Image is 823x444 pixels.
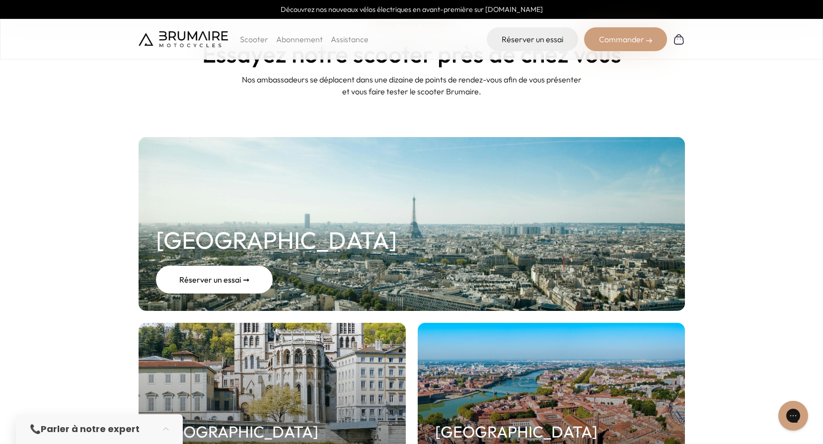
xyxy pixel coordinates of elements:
h2: [GEOGRAPHIC_DATA] [435,420,598,444]
p: Scooter [240,33,268,45]
h2: [GEOGRAPHIC_DATA] [156,420,318,444]
h1: Essayez notre scooter près de chez vous [202,42,621,66]
iframe: Gorgias live chat messenger [773,397,813,434]
a: Assistance [331,34,369,44]
img: right-arrow-2.png [646,38,652,44]
h2: [GEOGRAPHIC_DATA] [156,222,397,258]
img: Panier [673,33,685,45]
div: Commander [584,27,667,51]
img: Brumaire Motocycles [139,31,228,47]
div: Réserver un essai ➞ [156,266,273,294]
a: [GEOGRAPHIC_DATA] Réserver un essai ➞ [139,137,685,311]
p: Nos ambassadeurs se déplacent dans une dizaine de points de rendez-vous afin de vous présenter et... [238,74,586,97]
a: Réserver un essai [487,27,578,51]
a: Abonnement [276,34,323,44]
